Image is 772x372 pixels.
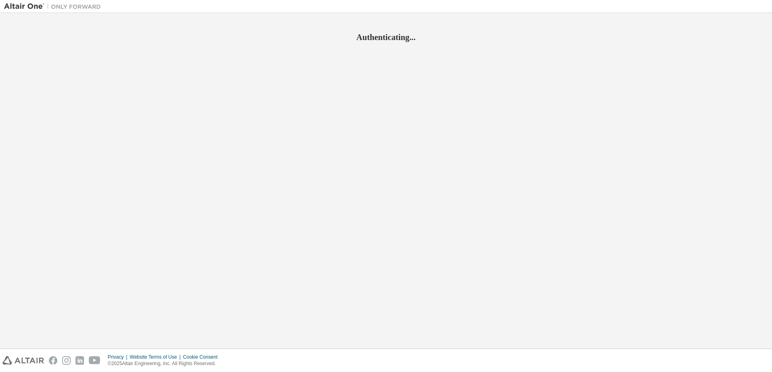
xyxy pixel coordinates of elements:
img: Altair One [4,2,105,11]
img: instagram.svg [62,356,71,365]
div: Cookie Consent [183,354,222,360]
img: facebook.svg [49,356,57,365]
h2: Authenticating... [4,32,768,42]
div: Website Terms of Use [130,354,183,360]
img: linkedin.svg [76,356,84,365]
div: Privacy [108,354,130,360]
p: © 2025 Altair Engineering, Inc. All Rights Reserved. [108,360,222,367]
img: altair_logo.svg [2,356,44,365]
img: youtube.svg [89,356,101,365]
